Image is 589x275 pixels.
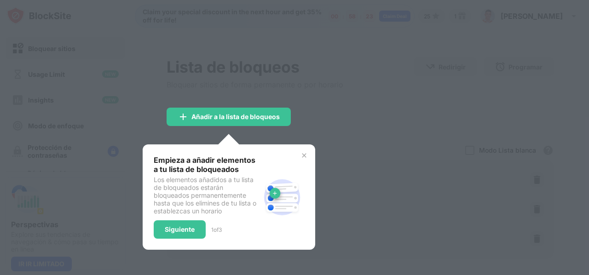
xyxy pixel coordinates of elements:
div: Empieza a añadir elementos a tu lista de bloqueados [154,155,260,174]
div: 1 of 3 [211,226,222,233]
div: Los elementos añadidos a tu lista de bloqueados estarán bloqueados permanentemente hasta que los ... [154,176,260,215]
div: Siguiente [165,226,195,233]
img: block-site.svg [260,175,304,219]
div: Añadir a la lista de bloqueos [191,113,280,120]
img: x-button.svg [300,152,308,159]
